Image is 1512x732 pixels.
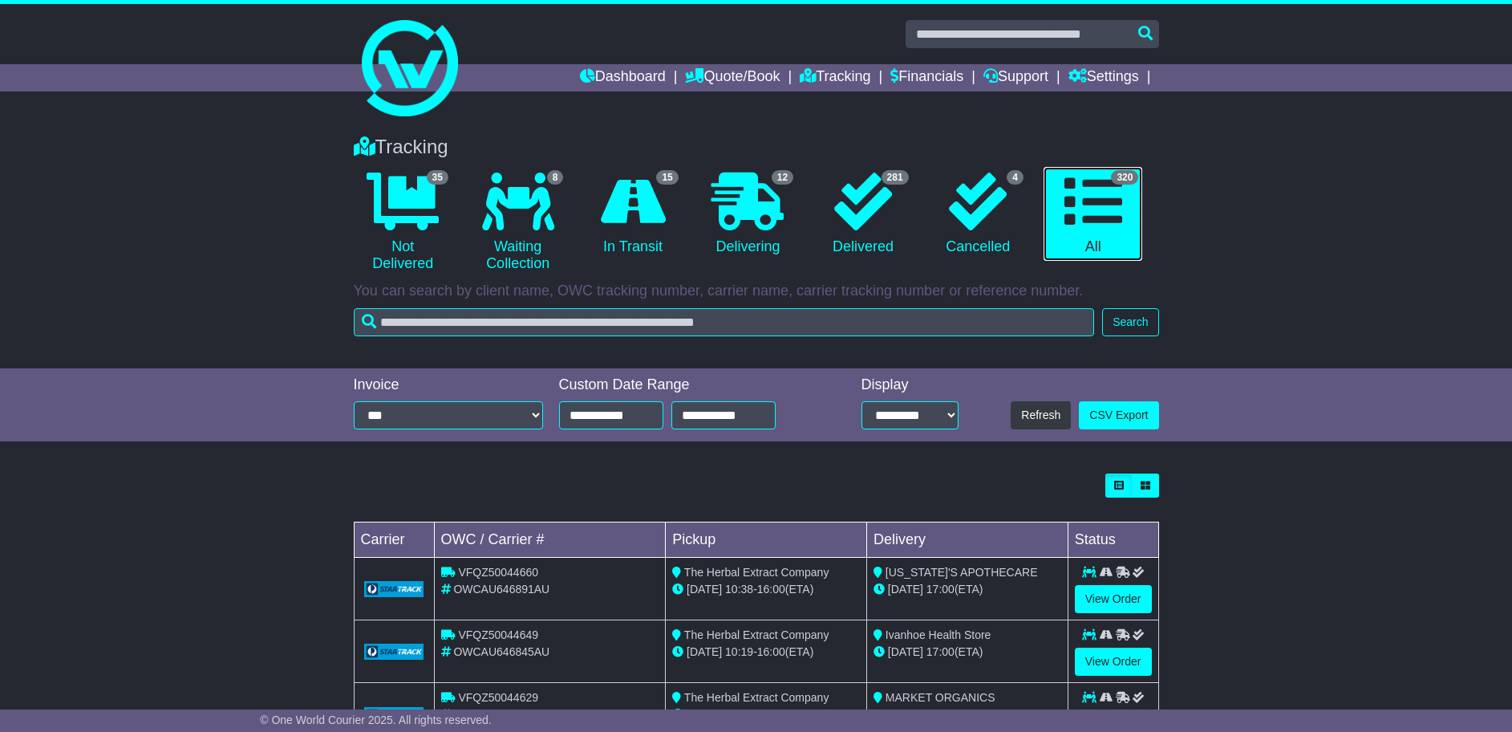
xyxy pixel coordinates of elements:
[1068,64,1139,91] a: Settings
[888,583,923,596] span: [DATE]
[886,566,1038,579] span: [US_STATE]'S APOTHECARE
[354,167,452,279] a: 35 Not Delivered
[458,566,538,579] span: VFQZ50044660
[882,170,909,185] span: 281
[364,644,424,660] img: GetCarrierServiceLogo
[547,170,564,185] span: 8
[684,628,829,641] span: The Herbal Extract Company
[866,523,1068,558] td: Delivery
[580,64,666,91] a: Dashboard
[672,644,860,661] div: - (ETA)
[458,628,538,641] span: VFQZ50044649
[813,167,912,262] a: 281 Delivered
[874,644,1061,661] div: (ETA)
[427,170,448,185] span: 35
[874,691,995,721] span: MARKET ORGANICS [GEOGRAPHIC_DATA]
[1044,167,1142,262] a: 320 All
[874,581,1061,598] div: (ETA)
[725,708,753,721] span: 09:26
[684,566,829,579] span: The Herbal Extract Company
[364,707,424,723] img: GetCarrierServiceLogo
[1007,170,1024,185] span: 4
[687,708,722,721] span: [DATE]
[434,523,666,558] td: OWC / Carrier #
[1068,523,1158,558] td: Status
[656,170,678,185] span: 15
[354,523,434,558] td: Carrier
[699,167,797,262] a: 12 Delivering
[983,64,1048,91] a: Support
[559,376,817,394] div: Custom Date Range
[583,167,682,262] a: 15 In Transit
[757,583,785,596] span: 16:00
[1079,401,1158,429] a: CSV Export
[1075,585,1152,613] a: View Order
[926,583,955,596] span: 17:00
[861,376,959,394] div: Display
[346,136,1167,159] div: Tracking
[926,645,955,658] span: 17:00
[468,167,567,279] a: 8 Waiting Collection
[725,645,753,658] span: 10:19
[725,583,753,596] span: 10:38
[757,645,785,658] span: 16:00
[757,708,785,721] span: 16:00
[354,376,543,394] div: Invoice
[453,708,549,721] span: OWCAU646783AU
[772,170,793,185] span: 12
[672,706,860,723] div: - (ETA)
[1111,170,1138,185] span: 320
[260,714,492,726] span: © One World Courier 2025. All rights reserved.
[364,581,424,597] img: GetCarrierServiceLogo
[666,523,867,558] td: Pickup
[685,64,780,91] a: Quote/Book
[354,283,1159,300] p: You can search by client name, OWC tracking number, carrier name, carrier tracking number or refe...
[1102,308,1158,336] button: Search
[687,583,722,596] span: [DATE]
[672,581,860,598] div: - (ETA)
[458,691,538,704] span: VFQZ50044629
[1075,648,1152,676] a: View Order
[687,645,722,658] span: [DATE]
[800,64,870,91] a: Tracking
[886,628,991,641] span: Ivanhoe Health Store
[890,64,963,91] a: Financials
[888,645,923,658] span: [DATE]
[453,583,549,596] span: OWCAU646891AU
[1011,401,1071,429] button: Refresh
[453,645,549,658] span: OWCAU646845AU
[684,691,829,704] span: The Herbal Extract Company
[929,167,1028,262] a: 4 Cancelled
